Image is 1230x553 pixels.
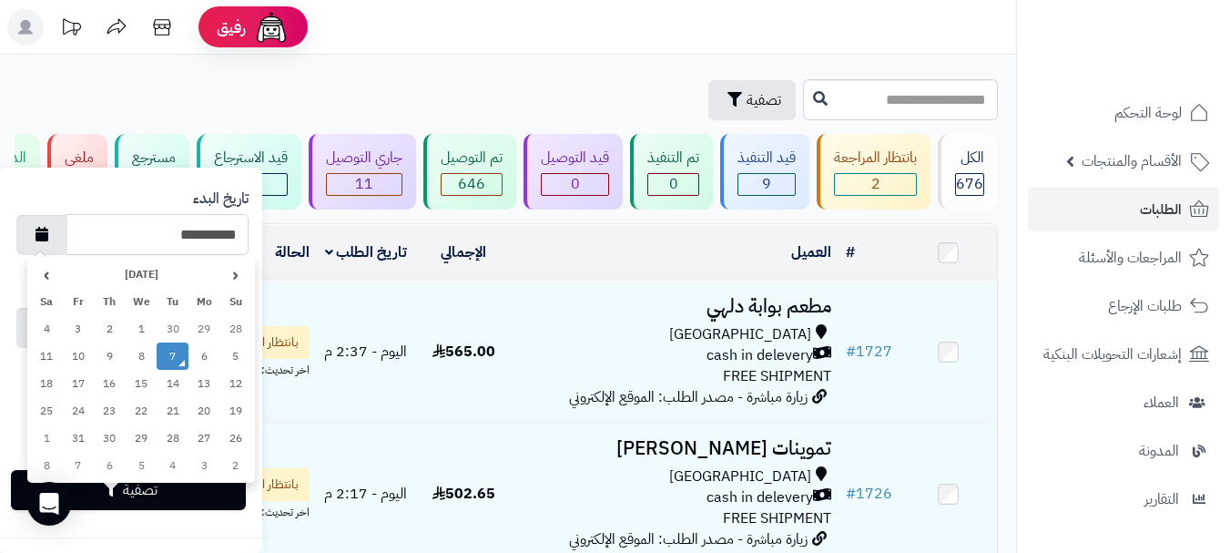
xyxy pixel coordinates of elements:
[1028,381,1219,425] a: العملاء
[520,296,831,317] h3: مطعم بوابة دلهي
[157,370,188,397] td: 14
[157,288,188,315] th: Tu
[327,174,402,195] div: 11
[1028,333,1219,376] a: إشعارات التحويلات البنكية
[717,134,813,210] a: قيد التنفيذ 9
[219,425,251,452] td: 26
[31,261,63,288] th: ›
[1139,438,1179,464] span: المدونة
[126,452,158,479] td: 5
[126,315,158,343] td: 1
[1144,390,1179,415] span: العملاء
[441,148,503,169] div: تم التوصيل
[1106,24,1213,62] img: logo-2.png
[1140,197,1182,222] span: الطلبات
[126,288,158,315] th: We
[648,174,698,195] div: 0
[1108,293,1182,319] span: طلبات الإرجاع
[669,173,678,195] span: 0
[157,315,188,343] td: 30
[111,134,193,210] a: مسترجع 6
[63,315,95,343] td: 3
[432,483,495,505] span: 502.65
[1144,486,1179,512] span: التقارير
[11,470,246,510] button: تصفية
[1028,188,1219,231] a: الطلبات
[1028,236,1219,280] a: المراجعات والأسئلة
[846,341,856,363] span: #
[188,315,220,343] td: 29
[31,343,63,370] td: 11
[63,397,95,425] td: 24
[188,452,220,479] td: 3
[871,173,880,195] span: 2
[219,343,251,370] td: 5
[63,370,95,397] td: 17
[188,425,220,452] td: 27
[1043,342,1182,367] span: إشعارات التحويلات البنكية
[188,288,220,315] th: Mo
[94,288,126,315] th: Th
[157,343,188,370] td: 7
[193,189,249,210] label: تاريخ البدء
[94,425,126,452] td: 30
[442,174,502,195] div: 646
[1079,245,1182,271] span: المراجعات والأسئلة
[126,397,158,425] td: 22
[27,482,71,526] div: Open Intercom Messenger
[188,397,220,425] td: 20
[31,370,63,397] td: 18
[1028,429,1219,473] a: المدونة
[31,425,63,452] td: 1
[157,452,188,479] td: 4
[747,89,781,111] span: تصفية
[420,134,520,210] a: تم التوصيل 646
[157,397,188,425] td: 21
[956,173,983,195] span: 676
[219,370,251,397] td: 12
[63,343,95,370] td: 10
[126,370,158,397] td: 15
[31,397,63,425] td: 25
[669,466,811,487] span: [GEOGRAPHIC_DATA]
[31,315,63,343] td: 4
[31,452,63,479] td: 8
[706,487,813,508] span: cash in delevery
[94,397,126,425] td: 23
[94,370,126,397] td: 16
[723,365,831,387] span: FREE SHIPMENT
[326,148,402,169] div: جاري التوصيل
[738,174,795,195] div: 9
[63,425,95,452] td: 31
[94,315,126,343] td: 2
[94,343,126,370] td: 9
[708,80,796,120] button: تصفية
[1028,477,1219,521] a: التقارير
[520,134,626,210] a: قيد التوصيل 0
[541,148,609,169] div: قيد التوصيل
[44,134,111,210] a: ملغي 2
[458,173,485,195] span: 646
[355,173,373,195] span: 11
[1028,91,1219,135] a: لوحة التحكم
[219,452,251,479] td: 2
[188,343,220,370] td: 6
[305,134,420,210] a: جاري التوصيل 11
[762,173,771,195] span: 9
[324,483,407,505] span: اليوم - 2:17 م
[63,288,95,315] th: Fr
[723,507,831,529] span: FREE SHIPMENT
[569,528,808,550] span: زيارة مباشرة - مصدر الطلب: الموقع الإلكتروني
[219,315,251,343] td: 28
[193,134,305,210] a: قيد الاسترجاع 0
[520,438,831,459] h3: تموينات [PERSON_NAME]
[706,345,813,366] span: cash in delevery
[217,16,246,38] span: رفيق
[126,425,158,452] td: 29
[63,261,220,288] th: [DATE]
[569,386,808,408] span: زيارة مباشرة - مصدر الطلب: الموقع الإلكتروني
[542,174,608,195] div: 0
[324,341,407,363] span: اليوم - 2:37 م
[846,483,856,505] span: #
[219,288,251,315] th: Su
